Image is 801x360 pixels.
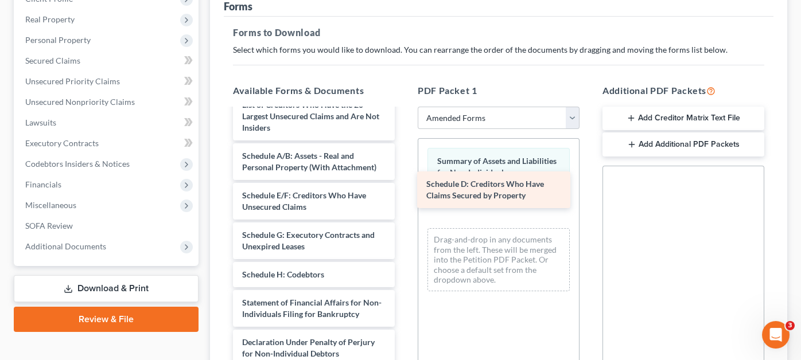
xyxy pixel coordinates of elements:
[242,190,366,212] span: Schedule E/F: Creditors Who Have Unsecured Claims
[233,44,764,56] p: Select which forms you would like to download. You can rearrange the order of the documents by dr...
[418,84,580,97] h5: PDF Packet 1
[233,84,395,97] h5: Available Forms & Documents
[16,112,199,133] a: Lawsuits
[14,275,199,302] a: Download & Print
[14,307,199,332] a: Review & File
[25,14,75,24] span: Real Property
[242,269,324,279] span: Schedule H: Codebtors
[426,179,544,200] span: Schedule D: Creditors Who Have Claims Secured by Property
[25,35,91,45] span: Personal Property
[437,156,557,177] span: Summary of Assets and Liabilities for Non-Individuals
[427,228,570,291] div: Drag-and-drop in any documents from the left. These will be merged into the Petition PDF Packet. ...
[25,221,73,230] span: SOFA Review
[602,132,764,156] button: Add Additional PDF Packets
[16,92,199,112] a: Unsecured Nonpriority Claims
[602,84,764,97] h5: Additional PDF Packets
[25,138,99,148] span: Executory Contracts
[602,107,764,131] button: Add Creditor Matrix Text File
[242,298,382,319] span: Statement of Financial Affairs for Non-Individuals Filing for Bankruptcy
[233,26,764,40] h5: Forms to Download
[762,321,790,349] iframe: Intercom live chat
[16,216,199,236] a: SOFA Review
[786,321,795,330] span: 3
[25,200,76,210] span: Miscellaneous
[16,50,199,71] a: Secured Claims
[25,76,120,86] span: Unsecured Priority Claims
[242,100,379,132] span: List of Creditors Who Have the 20 Largest Unsecured Claims and Are Not Insiders
[25,179,61,189] span: Financials
[242,337,375,358] span: Declaration Under Penalty of Perjury for Non-Individual Debtors
[25,56,80,65] span: Secured Claims
[25,97,135,107] span: Unsecured Nonpriority Claims
[242,230,375,251] span: Schedule G: Executory Contracts and Unexpired Leases
[25,159,130,169] span: Codebtors Insiders & Notices
[25,118,56,127] span: Lawsuits
[25,241,106,251] span: Additional Documents
[16,71,199,92] a: Unsecured Priority Claims
[16,133,199,154] a: Executory Contracts
[242,151,376,172] span: Schedule A/B: Assets - Real and Personal Property (With Attachment)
